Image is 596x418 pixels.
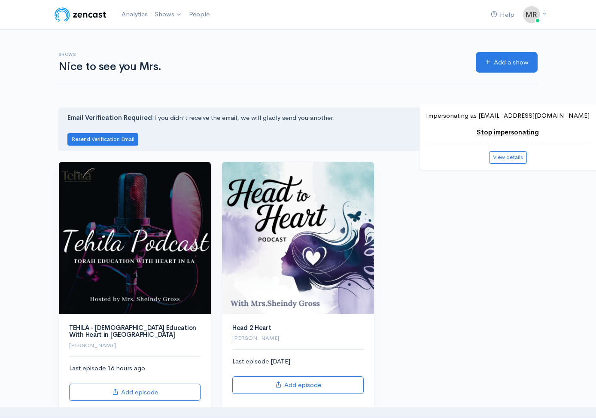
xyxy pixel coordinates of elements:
[59,162,211,314] img: TEHILA - Torah Education With Heart in Los Angeles
[232,323,271,332] a: Head 2 Heart
[476,52,538,73] a: Add a show
[232,334,364,342] p: [PERSON_NAME]
[185,5,213,24] a: People
[523,6,540,23] img: ...
[69,363,201,401] div: Last episode 16 hours ago
[69,323,196,339] a: TEHILA - [DEMOGRAPHIC_DATA] Education With Heart in [GEOGRAPHIC_DATA]
[67,133,138,146] button: Resend Verification Email
[232,357,364,394] div: Last episode [DATE]
[489,151,527,164] button: View details
[477,128,539,136] a: Stop impersonating
[58,61,465,73] h1: Nice to see you Mrs.
[151,5,185,24] a: Shows
[58,52,465,57] h6: Shows
[53,6,108,23] img: ZenCast Logo
[222,162,374,314] img: Head 2 Heart
[69,384,201,401] a: Add episode
[567,389,587,409] iframe: gist-messenger-bubble-iframe
[487,6,518,24] a: Help
[69,341,201,350] p: [PERSON_NAME]
[232,376,364,394] a: Add episode
[118,5,151,24] a: Analytics
[58,107,538,151] div: If you didn't receive the email, we will gladly send you another.
[426,111,590,121] p: Impersonating as [EMAIL_ADDRESS][DOMAIN_NAME]
[67,113,152,122] strong: Email Verification Required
